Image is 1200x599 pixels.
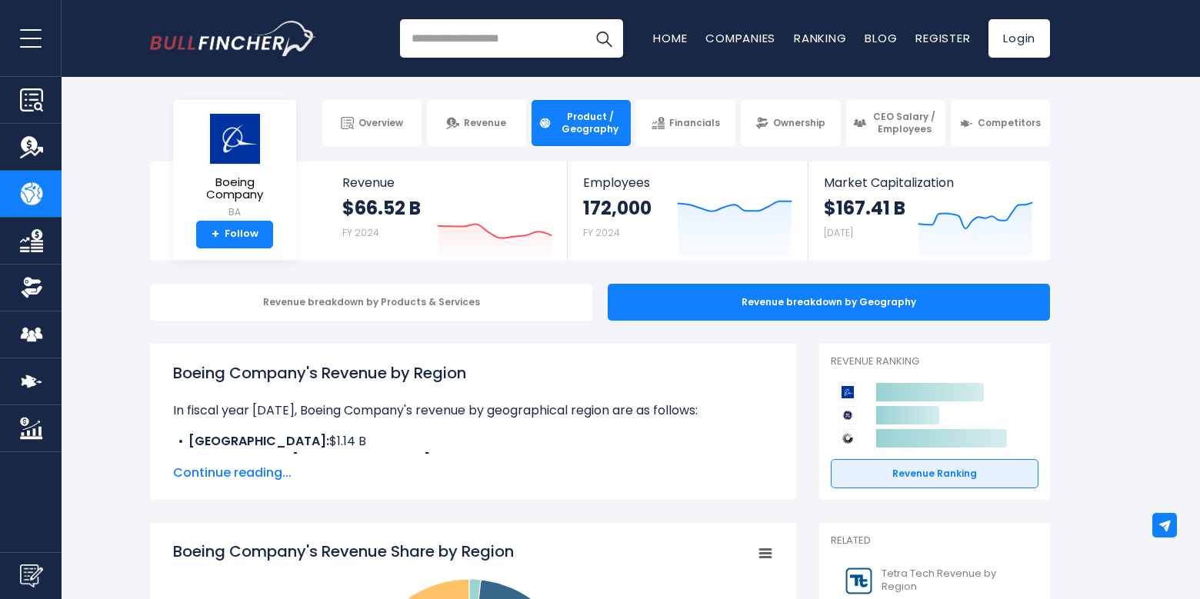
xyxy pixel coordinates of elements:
strong: 172,000 [583,196,652,220]
b: [GEOGRAPHIC_DATA]: [188,432,329,450]
a: Boeing Company BA [185,112,285,221]
b: Asia Other Than [GEOGRAPHIC_DATA]: [188,451,433,468]
div: Revenue breakdown by Products & Services [150,284,592,321]
a: Product / Geography [532,100,631,146]
img: Ownership [20,276,43,299]
button: Search [585,19,623,58]
small: FY 2024 [342,226,379,239]
a: Overview [322,100,422,146]
a: Ranking [794,30,846,46]
strong: + [212,228,219,241]
tspan: Boeing Company's Revenue Share by Region [173,541,514,562]
a: Revenue $66.52 B FY 2024 [327,161,568,261]
div: Revenue breakdown by Geography [608,284,1050,321]
li: $1.14 B [173,432,773,451]
span: Competitors [978,117,1041,129]
span: Market Capitalization [824,175,1033,190]
small: [DATE] [824,226,853,239]
img: GE Aerospace competitors logo [838,406,857,424]
a: Employees 172,000 FY 2024 [568,161,807,261]
span: Overview [358,117,403,129]
span: Tetra Tech Revenue by Region [882,567,1029,594]
img: Boeing Company competitors logo [838,383,857,401]
span: Ownership [773,117,825,129]
a: Go to homepage [150,21,315,56]
a: Home [653,30,687,46]
span: CEO Salary / Employees [871,111,938,135]
a: +Follow [196,221,273,248]
span: Financials [669,117,720,129]
span: Employees [583,175,792,190]
p: In fiscal year [DATE], Boeing Company's revenue by geographical region are as follows: [173,401,773,420]
a: Blog [865,30,897,46]
a: Financials [636,100,735,146]
a: CEO Salary / Employees [846,100,945,146]
a: Companies [705,30,775,46]
a: Competitors [951,100,1050,146]
img: RTX Corporation competitors logo [838,429,857,448]
a: Ownership [741,100,840,146]
strong: $167.41 B [824,196,905,220]
img: Bullfincher logo [150,21,316,56]
p: Revenue Ranking [831,355,1038,368]
span: Continue reading... [173,464,773,482]
strong: $66.52 B [342,196,421,220]
small: FY 2024 [583,226,620,239]
small: BA [185,205,284,219]
a: Revenue Ranking [831,459,1038,488]
a: Login [988,19,1050,58]
a: Market Capitalization $167.41 B [DATE] [808,161,1048,261]
h1: Boeing Company's Revenue by Region [173,361,773,384]
span: Boeing Company [185,176,284,201]
a: Revenue [427,100,526,146]
a: Register [915,30,970,46]
p: Related [831,534,1038,547]
span: Product / Geography [556,111,624,135]
li: $11.99 B [173,451,773,469]
span: Revenue [342,175,552,190]
span: Revenue [464,117,506,129]
img: TTEK logo [840,564,877,598]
